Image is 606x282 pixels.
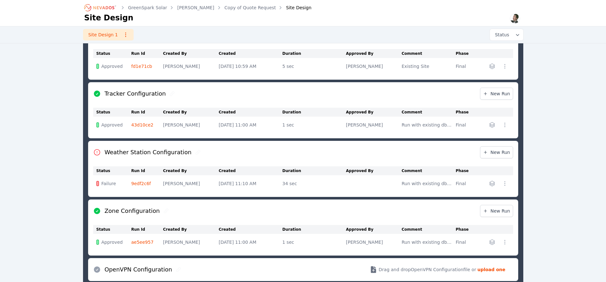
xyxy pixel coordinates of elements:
[93,225,131,234] th: Status
[492,32,509,38] span: Status
[219,234,282,250] td: [DATE] 11:00 AM
[128,4,167,11] a: GreenSpark Solar
[402,166,456,175] th: Comment
[282,180,343,187] div: 34 sec
[105,148,192,157] h2: Weather Station Configuration
[93,166,131,175] th: Status
[277,4,311,11] div: Site Design
[105,265,172,274] h2: OpenVPN Configuration
[346,234,402,250] td: [PERSON_NAME]
[456,225,475,234] th: Phase
[84,3,312,13] nav: Breadcrumb
[219,166,282,175] th: Created
[483,90,510,97] span: New Run
[101,239,123,245] span: Approved
[163,225,219,234] th: Created By
[219,117,282,133] td: [DATE] 11:00 AM
[402,122,453,128] div: Run with existing db values
[219,49,282,58] th: Created
[490,29,523,40] button: Status
[282,63,343,69] div: 5 sec
[480,205,513,217] a: New Run
[483,149,510,155] span: New Run
[456,239,472,245] div: Final
[101,63,123,69] span: Approved
[282,166,346,175] th: Duration
[163,175,219,192] td: [PERSON_NAME]
[101,180,116,187] span: Failure
[163,117,219,133] td: [PERSON_NAME]
[282,122,343,128] div: 1 sec
[510,13,520,24] img: Alex Kushner
[346,117,402,133] td: [PERSON_NAME]
[362,261,513,278] button: Drag and dropOpenVPN Configurationfile or upload one
[131,122,154,127] a: 43d10ce2
[131,166,163,175] th: Run Id
[456,108,475,117] th: Phase
[456,166,475,175] th: Phase
[456,63,472,69] div: Final
[402,108,456,117] th: Comment
[131,181,151,186] a: 9edf2c6f
[131,225,163,234] th: Run Id
[480,88,513,100] a: New Run
[93,108,131,117] th: Status
[219,175,282,192] td: [DATE] 11:10 AM
[219,108,282,117] th: Created
[219,225,282,234] th: Created
[402,63,453,69] div: Existing Site
[282,225,346,234] th: Duration
[131,49,163,58] th: Run Id
[105,206,160,215] h2: Zone Configuration
[131,240,154,245] a: ae5ee957
[163,49,219,58] th: Created By
[402,180,453,187] div: Run with existing db values
[83,29,134,40] a: Site Design 1
[483,208,510,214] span: New Run
[282,108,346,117] th: Duration
[346,49,402,58] th: Approved By
[346,58,402,75] td: [PERSON_NAME]
[477,266,505,273] strong: upload one
[101,122,123,128] span: Approved
[131,64,152,69] a: fd1e71cb
[163,58,219,75] td: [PERSON_NAME]
[456,49,475,58] th: Phase
[480,146,513,158] a: New Run
[93,49,131,58] th: Status
[163,166,219,175] th: Created By
[346,108,402,117] th: Approved By
[105,89,166,98] h2: Tracker Configuration
[402,49,456,58] th: Comment
[163,108,219,117] th: Created By
[346,166,402,175] th: Approved By
[177,4,214,11] a: [PERSON_NAME]
[225,4,276,11] a: Copy of Quote Request
[346,225,402,234] th: Approved By
[402,225,456,234] th: Comment
[282,49,346,58] th: Duration
[456,180,472,187] div: Final
[456,122,472,128] div: Final
[402,239,453,245] div: Run with existing db values
[282,239,343,245] div: 1 sec
[219,58,282,75] td: [DATE] 10:59 AM
[379,266,476,273] span: Drag and drop OpenVPN Configuration file or
[131,108,163,117] th: Run Id
[84,13,134,23] h1: Site Design
[163,234,219,250] td: [PERSON_NAME]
